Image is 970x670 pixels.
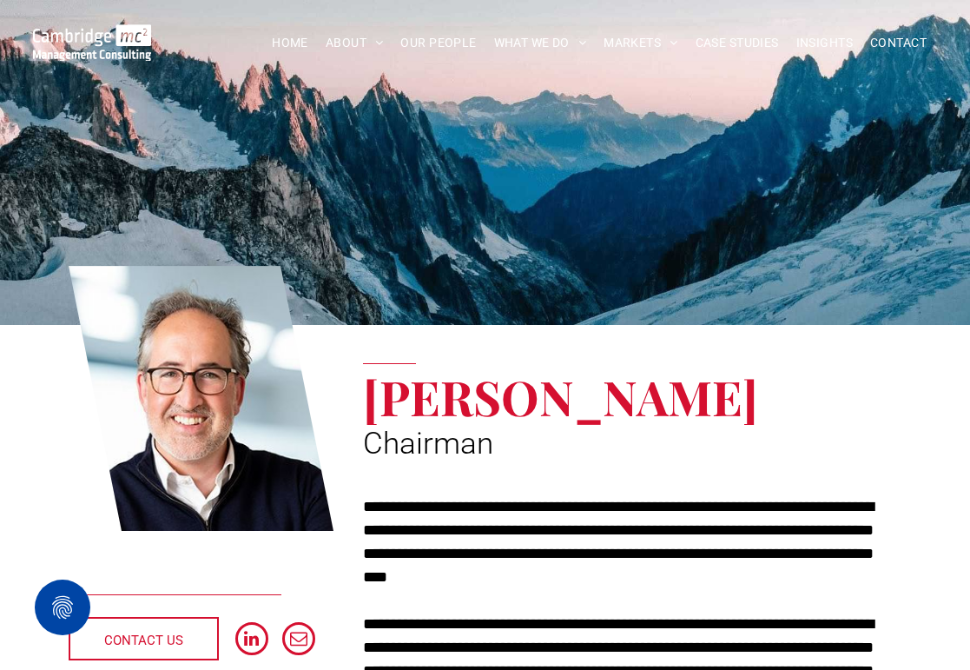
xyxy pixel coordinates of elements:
a: INSIGHTS [788,30,861,56]
a: HOME [263,30,317,56]
a: linkedin [235,622,268,660]
a: OUR PEOPLE [392,30,485,56]
a: CONTACT US [69,617,220,660]
a: ABOUT [317,30,393,56]
a: MARKETS [595,30,686,56]
a: WHAT WE DO [485,30,596,56]
a: email [282,622,315,660]
a: CASE STUDIES [687,30,788,56]
span: [PERSON_NAME] [363,364,758,428]
img: Go to Homepage [33,24,151,61]
a: Tim Passingham | Chairman | Cambridge Management Consulting [69,230,334,567]
a: CONTACT [861,30,935,56]
span: Chairman [363,426,493,461]
span: CONTACT US [104,619,183,662]
a: Your Business Transformed | Cambridge Management Consulting [33,27,151,45]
